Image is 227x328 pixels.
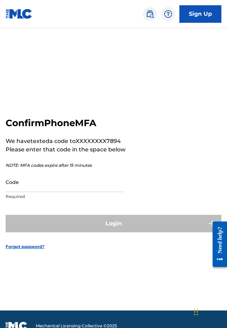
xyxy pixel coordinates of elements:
[6,193,124,200] p: Required
[194,301,198,322] div: Drag
[6,162,125,169] p: NOTE: MFA codes expire after 15 minutes
[146,10,154,18] img: search
[192,294,227,328] iframe: Chat Widget
[6,117,125,129] h2: Confirm Phone MFA
[179,5,221,23] a: Sign Up
[164,10,172,18] img: help
[143,7,157,21] a: Public Search
[6,9,33,19] img: MLC Logo
[6,244,44,250] a: Forgot password?
[207,214,227,274] iframe: Resource Center
[6,145,125,154] p: Please enter that code in the space below
[161,7,175,21] div: Help
[6,137,125,145] p: We have texted a code to XXXXXXXX7894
